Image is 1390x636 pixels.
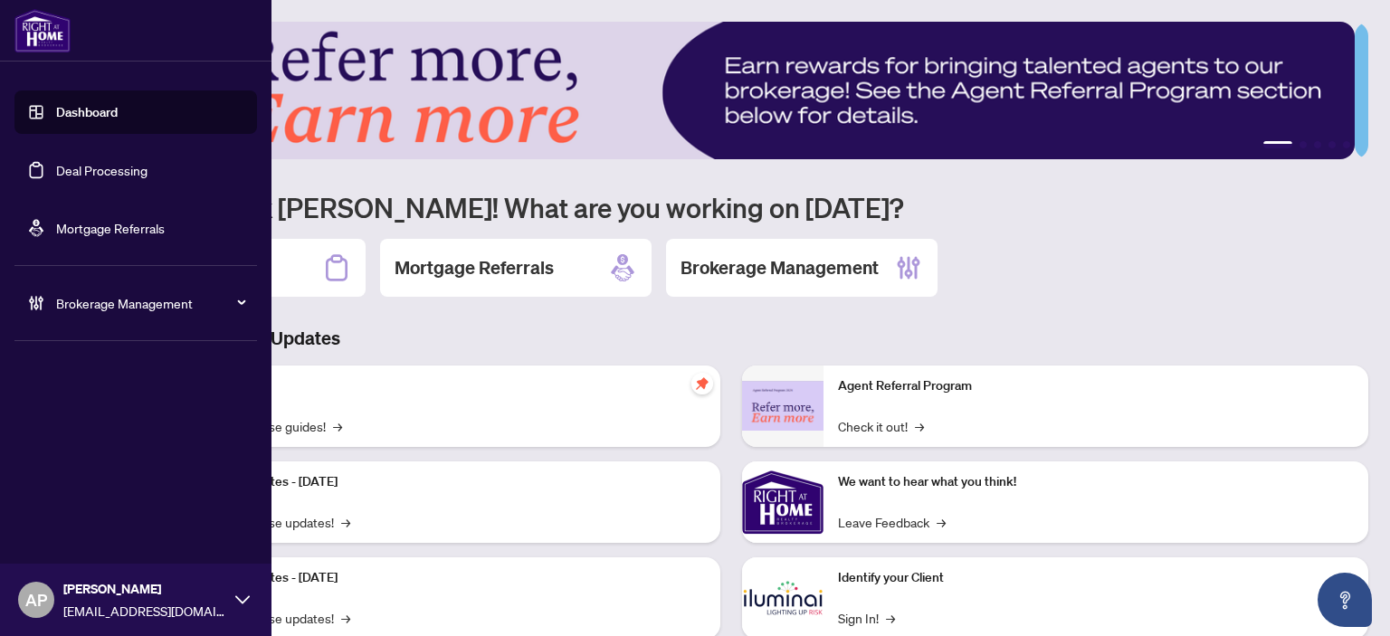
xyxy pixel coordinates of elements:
[56,162,148,178] a: Deal Processing
[886,608,895,628] span: →
[838,512,946,532] a: Leave Feedback→
[1263,141,1292,148] button: 1
[333,416,342,436] span: →
[742,381,824,431] img: Agent Referral Program
[341,512,350,532] span: →
[56,293,244,313] span: Brokerage Management
[63,579,226,599] span: [PERSON_NAME]
[1318,573,1372,627] button: Open asap
[742,461,824,543] img: We want to hear what you think!
[341,608,350,628] span: →
[94,22,1355,159] img: Slide 0
[56,220,165,236] a: Mortgage Referrals
[94,190,1368,224] h1: Welcome back [PERSON_NAME]! What are you working on [DATE]?
[25,587,47,612] span: AP
[63,601,226,621] span: [EMAIL_ADDRESS][DOMAIN_NAME]
[14,9,71,52] img: logo
[395,255,554,280] h2: Mortgage Referrals
[838,416,924,436] a: Check it out!→
[190,376,706,396] p: Self-Help
[1314,141,1321,148] button: 3
[838,376,1354,396] p: Agent Referral Program
[691,373,713,394] span: pushpin
[915,416,924,436] span: →
[94,326,1368,351] h3: Brokerage & Industry Updates
[681,255,879,280] h2: Brokerage Management
[56,104,118,120] a: Dashboard
[838,568,1354,588] p: Identify your Client
[1328,141,1336,148] button: 4
[838,472,1354,492] p: We want to hear what you think!
[1300,141,1307,148] button: 2
[190,472,706,492] p: Platform Updates - [DATE]
[1343,141,1350,148] button: 5
[190,568,706,588] p: Platform Updates - [DATE]
[937,512,946,532] span: →
[838,608,895,628] a: Sign In!→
